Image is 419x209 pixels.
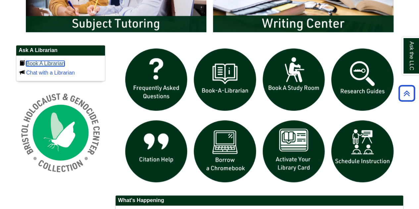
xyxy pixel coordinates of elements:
[259,117,328,186] img: activate Library Card icon links to form to activate student ID into library card
[190,45,259,114] img: Book a Librarian icon links to book a librarian web page
[396,89,417,98] a: Back to Top
[26,70,75,76] a: Chat with a Librarian
[122,117,191,186] img: citation help icon links to citation help guide page
[328,117,397,186] img: For faculty. Schedule Library Instruction icon links to form.
[122,45,397,188] div: slideshow
[26,61,65,66] a: Book A Librarian
[116,195,403,206] h2: What's Happening
[328,45,397,114] img: Research Guides icon links to research guides web page
[259,45,328,114] img: book a study room icon links to book a study room web page
[190,117,259,186] img: Borrow a chromebook icon links to the borrow a chromebook web page
[16,88,105,177] img: Holocaust and Genocide Collection
[122,45,191,114] img: frequently asked questions
[16,45,105,56] h2: Ask A Librarian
